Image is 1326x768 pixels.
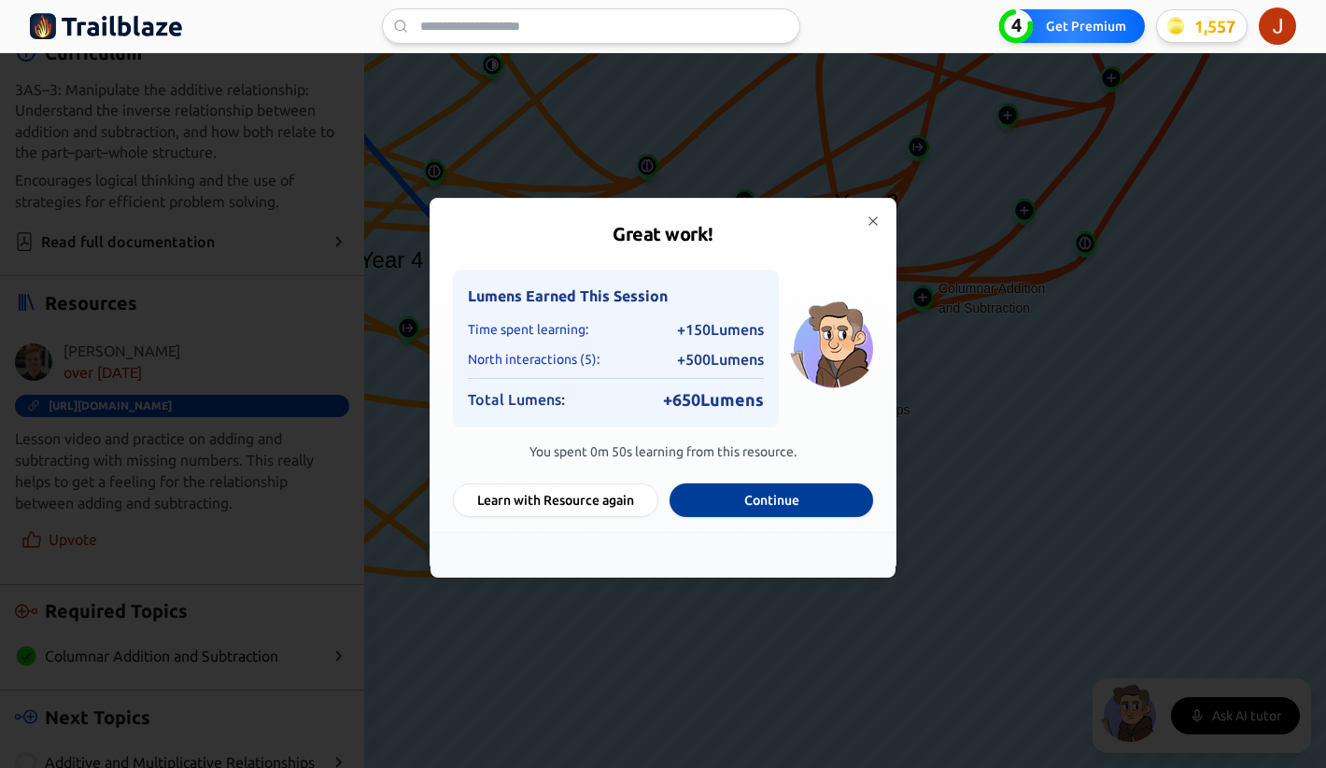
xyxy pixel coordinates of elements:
[453,483,658,517] button: Learn with Resource again
[670,483,873,517] button: Continue
[677,318,764,341] span: + 150 Lumens
[468,388,565,411] span: Total Lumens:
[453,221,873,247] h2: Great work!
[468,285,764,307] h4: Lumens Earned This Session
[453,442,873,461] p: You spent 0m 50s learning from this resource.
[468,350,600,369] span: North interactions ( 5 ):
[468,320,588,339] span: Time spent learning:
[677,348,764,370] span: + 500 Lumens
[663,386,764,412] span: + 650 Lumens
[789,298,879,387] img: North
